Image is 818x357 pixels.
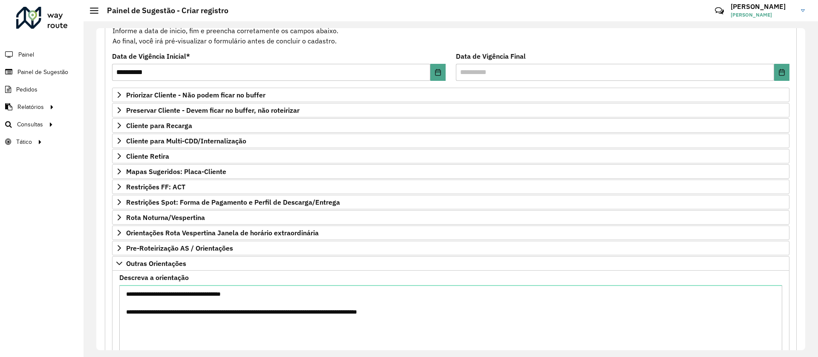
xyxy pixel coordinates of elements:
[731,11,795,19] span: [PERSON_NAME]
[126,168,226,175] span: Mapas Sugeridos: Placa-Cliente
[112,134,789,148] a: Cliente para Multi-CDD/Internalização
[112,226,789,240] a: Orientações Rota Vespertina Janela de horário extraordinária
[126,260,186,267] span: Outras Orientações
[731,3,795,11] h3: [PERSON_NAME]
[98,6,228,15] h2: Painel de Sugestão - Criar registro
[126,229,319,236] span: Orientações Rota Vespertina Janela de horário extraordinária
[16,85,37,94] span: Pedidos
[112,118,789,133] a: Cliente para Recarga
[126,153,169,160] span: Cliente Retira
[112,15,789,46] div: Informe a data de inicio, fim e preencha corretamente os campos abaixo. Ao final, você irá pré-vi...
[112,210,789,225] a: Rota Noturna/Vespertina
[112,149,789,163] a: Cliente Retira
[126,245,233,251] span: Pre-Roteirização AS / Orientações
[126,199,340,206] span: Restrições Spot: Forma de Pagamento e Perfil de Descarga/Entrega
[710,2,729,20] a: Contato Rápido
[18,50,34,59] span: Painel
[126,214,205,221] span: Rota Noturna/Vespertina
[17,103,44,111] span: Relatórios
[112,103,789,117] a: Preservar Cliente - Devem ficar no buffer, não roteirizar
[112,164,789,179] a: Mapas Sugeridos: Placa-Cliente
[774,64,789,81] button: Choose Date
[112,51,190,61] label: Data de Vigência Inicial
[126,122,192,129] span: Cliente para Recarga
[126,137,246,144] span: Cliente para Multi-CDD/Internalização
[17,120,43,129] span: Consultas
[126,183,185,190] span: Restrições FF: ACT
[456,51,526,61] label: Data de Vigência Final
[126,91,265,98] span: Priorizar Cliente - Não podem ficar no buffer
[17,68,68,77] span: Painel de Sugestão
[119,272,189,283] label: Descreva a orientação
[112,256,789,271] a: Outras Orientações
[126,107,300,114] span: Preservar Cliente - Devem ficar no buffer, não roteirizar
[112,195,789,209] a: Restrições Spot: Forma de Pagamento e Perfil de Descarga/Entrega
[16,137,32,146] span: Tático
[430,64,446,81] button: Choose Date
[112,180,789,194] a: Restrições FF: ACT
[112,88,789,102] a: Priorizar Cliente - Não podem ficar no buffer
[112,241,789,255] a: Pre-Roteirização AS / Orientações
